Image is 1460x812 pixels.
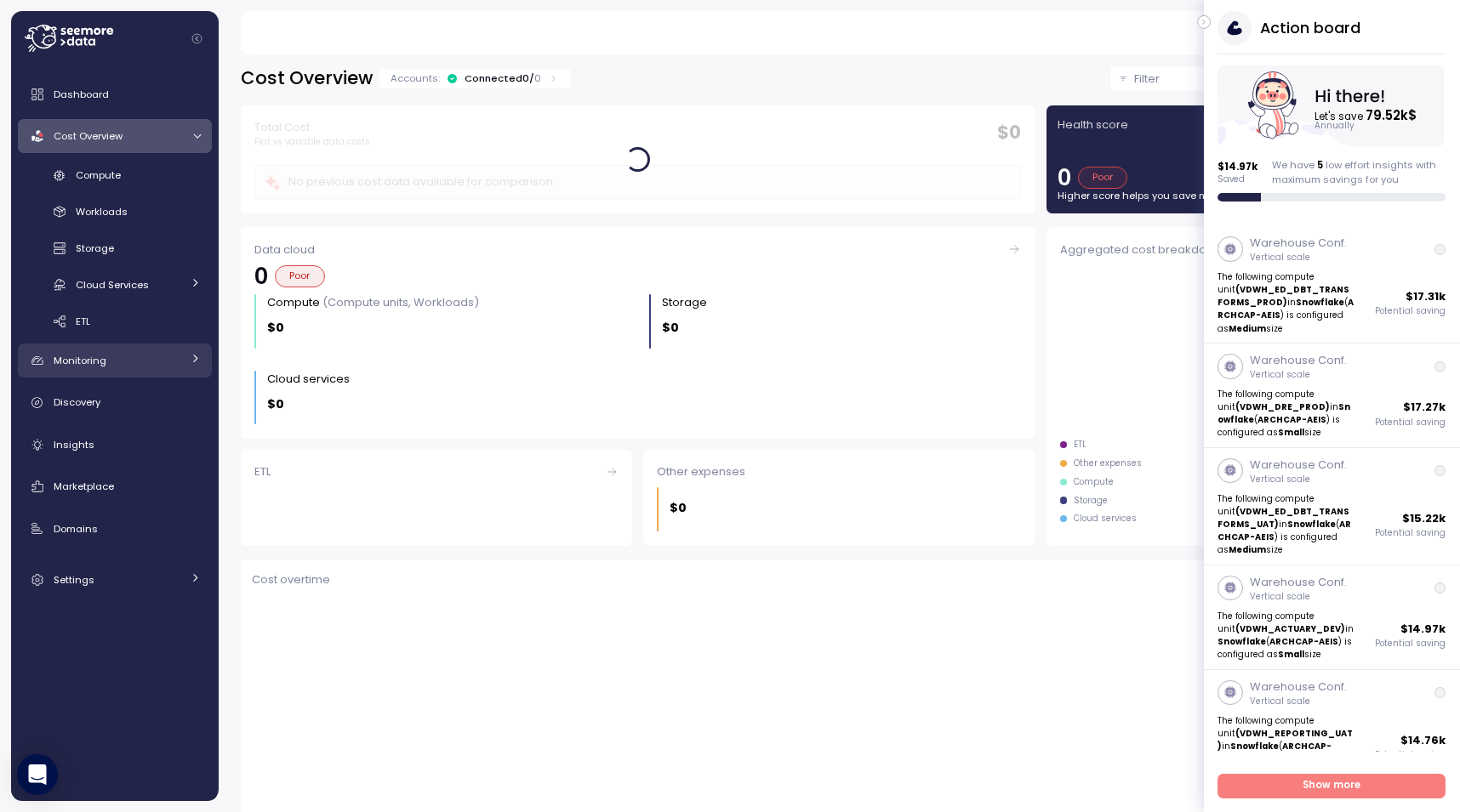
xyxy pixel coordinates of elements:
a: Show more [1218,774,1446,798]
a: Marketplace [18,469,212,503]
a: Cost Overview [18,119,212,153]
p: Vertical scale [1250,474,1347,485]
p: Higher score helps you save more money [1058,189,1427,202]
strong: ARCHCAP-AEIS [1218,519,1352,542]
strong: (VDWH_DRE_PROD) [1236,401,1331,412]
strong: (VDWH_ED_DBT_TRANSFORMS_UAT) [1218,506,1350,530]
span: Storage [76,241,114,255]
p: $0 [662,318,679,338]
strong: Snowflake [1231,741,1280,752]
p: $ 14.97k [1218,160,1258,173]
span: Monitoring [54,354,106,367]
p: The following compute unit in ( ) is configured as size [1218,610,1355,661]
strong: Small [1279,427,1305,438]
span: Workloads [76,205,128,219]
p: $ 17.31k [1406,288,1446,305]
div: Aggregated cost breakdown [1060,241,1424,258]
strong: (VDWH_ED_DBT_TRANSFORMS_PROD) [1218,284,1350,308]
a: Cloud Services [18,270,212,298]
div: Storage [1074,495,1108,507]
p: Potential saving [1376,417,1446,429]
p: $0 [670,498,687,518]
p: Potential saving [1376,305,1446,317]
button: Collapse navigation [186,32,208,45]
p: Health score [1058,116,1128,133]
p: The following compute unit in ( ) is configured as size [1218,270,1355,335]
p: The following compute unit in ( ) is configured as size [1218,388,1355,439]
p: Potential saving [1376,638,1446,650]
p: The following compute unit in ( ) is configured as size [1218,714,1355,779]
a: Storage [18,235,212,263]
a: Discovery [18,386,212,420]
p: Potential saving [1376,749,1446,761]
div: Poor [1078,167,1128,189]
p: Warehouse Conf. [1250,235,1347,252]
h2: Cost Overview [241,66,373,91]
h3: Action board [1260,17,1360,38]
div: Storage [662,294,707,311]
a: Domains [18,512,212,546]
div: Cloud services [1074,513,1137,525]
span: Insights [54,438,94,451]
p: 0 [254,265,268,287]
a: Warehouse Conf.Vertical scaleThe following compute unit(VDWH_ACTUARY_DEV)inSnowflake(ARCHCAP-AEIS... [1204,565,1460,670]
span: Domains [54,522,98,536]
div: Compute [267,294,479,311]
strong: ARCHCAP-AEIS [1270,636,1339,647]
span: Cost Overview [54,129,123,143]
p: (Compute units, Workloads) [322,294,479,310]
div: Compute [1074,476,1114,488]
p: Warehouse Conf. [1250,679,1347,696]
div: We have low effort insights with maximum savings for you [1272,158,1446,186]
strong: Snowflake [1288,519,1337,530]
a: Warehouse Conf.Vertical scaleThe following compute unit(VDWH_REPORTING_UAT)inSnowflake(ARCHCAP-AE... [1204,670,1460,787]
div: Cloud services [267,371,350,388]
strong: Snowflake [1218,636,1267,647]
p: Vertical scale [1250,369,1347,381]
div: Data cloud [254,241,1021,258]
span: Marketplace [54,480,114,493]
p: Warehouse Conf. [1250,574,1347,591]
a: Insights [18,428,212,462]
span: Show more [1303,775,1361,798]
span: Dashboard [54,88,109,101]
strong: (VDWH_REPORTING_UAT) [1218,728,1354,752]
a: Compute [18,162,212,190]
p: Warehouse Conf. [1250,457,1347,474]
div: Connected 0 / [465,71,541,85]
tspan: 79.52k $ [1367,106,1418,124]
p: $ 14.97k [1401,621,1446,638]
p: $ 15.22k [1403,510,1446,527]
strong: Medium [1229,544,1267,555]
p: Potential saving [1376,527,1446,539]
span: Cloud Services [76,278,149,292]
span: Compute [76,168,121,182]
p: 0 [1058,167,1071,189]
button: Filter [1110,66,1207,91]
a: Data cloud0PoorCompute (Compute units, Workloads)$0Storage $0Cloud services $0 [241,227,1035,438]
strong: ARCHCAP-AEIS [1218,297,1354,321]
p: $0 [267,318,284,338]
div: Other expenses [657,463,1021,480]
div: Open Intercom Messenger [17,754,58,795]
p: Vertical scale [1250,591,1347,603]
strong: Small [1279,649,1305,660]
strong: Snowflake [1218,401,1351,425]
div: Other expenses [1074,457,1142,469]
span: Discovery [54,395,100,409]
p: The following compute unit in ( ) is configured as size [1218,492,1355,557]
p: $0 [267,395,284,414]
strong: (VDWH_ACTUARY_DEV) [1236,623,1346,634]
p: Vertical scale [1250,252,1347,264]
a: Settings [18,563,212,597]
p: $ 14.76k [1401,732,1446,749]
div: ETL [1074,439,1086,451]
p: 0 [534,71,541,85]
p: Filter [1134,71,1160,88]
text: Annually [1316,121,1356,132]
a: Warehouse Conf.Vertical scaleThe following compute unit(VDWH_DRE_PROD)inSnowflake(ARCHCAP-AEIS) i... [1204,344,1460,448]
span: Settings [54,573,94,587]
a: Dashboard [18,77,212,111]
strong: ARCHCAP-AEIS [1258,414,1327,425]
